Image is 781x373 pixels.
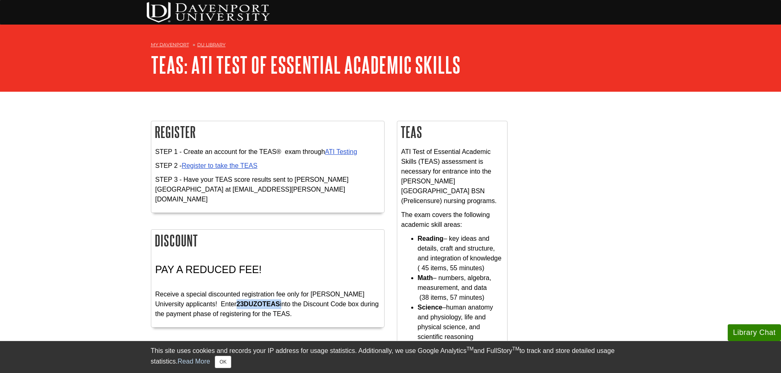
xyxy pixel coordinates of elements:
strong: Reading [418,235,444,242]
a: ATI Testing [325,148,357,155]
p: Receive a special discounted registration fee only for [PERSON_NAME] University applicants! Enter... [155,280,380,319]
li: – numbers, algebra, measurement, and data (38 items, 57 minutes) [418,273,503,303]
sup: TM [512,346,519,352]
p: STEP 1 - Create an account for the TEAS® exam through [155,147,380,157]
a: TEAS: ATI Test of Essential Academic Skills [151,52,460,77]
strong: Science [418,304,442,311]
h3: PAY A REDUCED FEE! [155,264,380,276]
strong: 23DUZOTEAS [237,301,280,307]
a: My Davenport [151,41,189,48]
nav: breadcrumb [151,39,631,52]
p: STEP 2 - [155,161,380,171]
button: Library Chat [728,324,781,341]
li: – key ideas and details, craft and structure, and integration of knowledge ( 45 items, 55 minutes) [418,234,503,273]
a: Read More [178,358,210,365]
h2: TEAS [397,121,507,143]
sup: TM [467,346,474,352]
img: DU Testing Services [147,2,270,23]
h2: Register [151,121,384,143]
strong: Math [418,274,433,281]
a: DU Library [197,42,225,47]
p: ATI Test of Essential Academic Skills (TEAS) assessment is necessary for entrance into the [PERSO... [401,147,503,206]
p: The exam covers the following academic skill areas: [401,210,503,230]
li: –human anatomy and physiology, life and physical science, and scientific reasoning (50 items, 60 ... [418,303,503,352]
a: Register to take the TEAS [182,162,257,169]
button: Close [215,356,231,368]
p: STEP 3 - Have your TEAS score results sent to [PERSON_NAME][GEOGRAPHIC_DATA] at [EMAIL_ADDRESS][P... [155,175,380,204]
div: This site uses cookies and records your IP address for usage statistics. Additionally, we use Goo... [151,346,631,368]
h2: Discount [151,230,384,251]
